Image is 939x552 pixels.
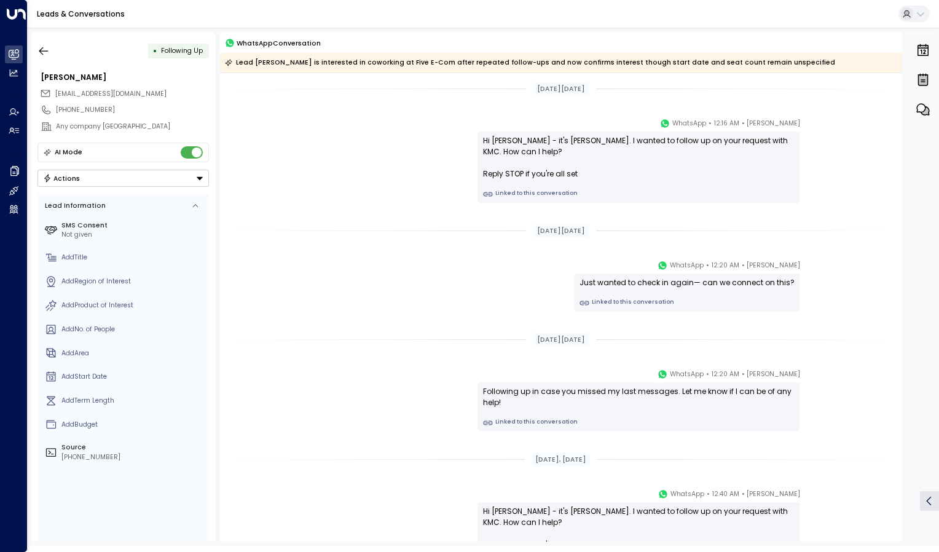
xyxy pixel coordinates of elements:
[742,259,745,272] span: •
[706,368,709,380] span: •
[747,117,800,130] span: [PERSON_NAME]
[61,452,205,462] div: [PHONE_NUMBER]
[805,117,823,136] img: 4_headshot.jpg
[670,368,704,380] span: WhatsApp
[237,38,321,49] span: WhatsApp Conversation
[533,82,589,96] div: [DATE][DATE]
[43,174,81,183] div: Actions
[37,9,125,19] a: Leads & Conversations
[56,105,209,115] div: [PHONE_NUMBER]
[61,372,205,382] div: AddStart Date
[670,259,704,272] span: WhatsApp
[805,368,823,387] img: 4_headshot.jpg
[532,453,590,467] div: [DATE], [DATE]
[61,443,205,452] label: Source
[55,89,167,99] span: nurhamadmadnur@gmail.com
[61,221,205,231] label: SMS Consent
[580,277,795,288] div: Just wanted to check in again— can we connect on this?
[742,488,745,500] span: •
[742,368,745,380] span: •
[61,253,205,262] div: AddTitle
[533,333,589,347] div: [DATE][DATE]
[712,368,739,380] span: 12:20 AM
[709,117,712,130] span: •
[483,506,795,550] div: Hi [PERSON_NAME] - it's [PERSON_NAME]. I wanted to follow up on your request with KMC. How can I ...
[712,259,739,272] span: 12:20 AM
[37,170,209,187] button: Actions
[61,349,205,358] div: AddArea
[161,46,203,55] span: Following Up
[747,259,800,272] span: [PERSON_NAME]
[805,488,823,507] img: 4_headshot.jpg
[483,189,795,199] a: Linked to this conversation
[483,386,795,408] div: Following up in case you missed my last messages. Let me know if I can be of any help!
[153,42,157,59] div: •
[805,259,823,278] img: 4_headshot.jpg
[712,488,739,500] span: 12:40 AM
[707,488,710,500] span: •
[706,259,709,272] span: •
[580,298,795,308] a: Linked to this conversation
[42,201,106,211] div: Lead Information
[225,57,835,69] div: Lead [PERSON_NAME] is interested in coworking at Five E-Com after repeated follow-ups and now con...
[670,488,704,500] span: WhatsApp
[533,224,589,238] div: [DATE][DATE]
[61,277,205,286] div: AddRegion of Interest
[483,135,795,179] div: Hi [PERSON_NAME] - it's [PERSON_NAME]. I wanted to follow up on your request with KMC. How can I ...
[61,396,205,406] div: AddTerm Length
[672,117,706,130] span: WhatsApp
[714,117,739,130] span: 12:16 AM
[747,488,800,500] span: [PERSON_NAME]
[37,170,209,187] div: Button group with a nested menu
[56,122,209,132] div: Any company [GEOGRAPHIC_DATA]
[41,72,209,83] div: [PERSON_NAME]
[61,230,205,240] div: Not given
[61,301,205,310] div: AddProduct of Interest
[61,325,205,334] div: AddNo. of People
[61,420,205,430] div: AddBudget
[483,418,795,428] a: Linked to this conversation
[747,368,800,380] span: [PERSON_NAME]
[55,146,82,159] div: AI Mode
[55,89,167,98] span: [EMAIL_ADDRESS][DOMAIN_NAME]
[742,117,745,130] span: •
